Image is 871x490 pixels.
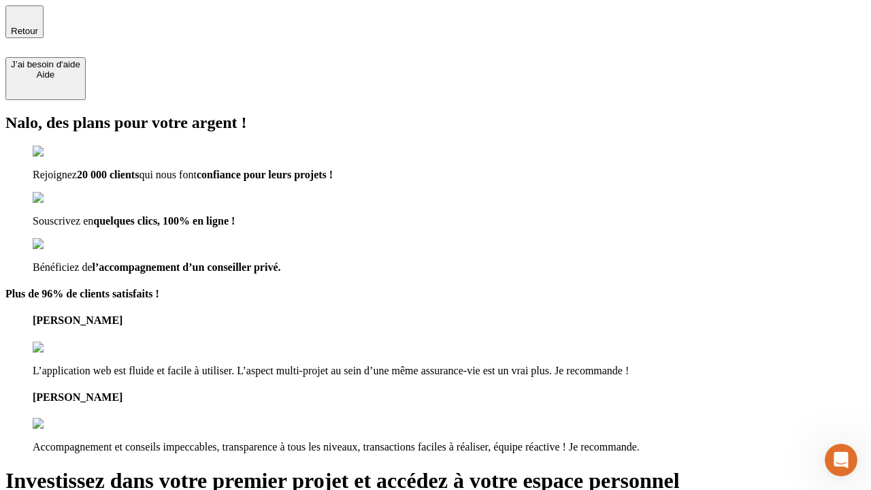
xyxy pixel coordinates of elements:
span: Rejoignez [33,169,77,180]
div: J’ai besoin d'aide [11,59,80,69]
p: L’application web est fluide et facile à utiliser. L’aspect multi-projet au sein d’une même assur... [33,365,866,377]
span: confiance pour leurs projets ! [197,169,333,180]
button: Retour [5,5,44,38]
img: checkmark [33,146,91,158]
span: Souscrivez en [33,215,93,227]
p: Accompagnement et conseils impeccables, transparence à tous les niveaux, transactions faciles à r... [33,441,866,453]
span: qui nous font [139,169,196,180]
img: reviews stars [33,342,100,354]
h4: Plus de 96% de clients satisfaits ! [5,288,866,300]
div: Aide [11,69,80,80]
span: Bénéficiez de [33,261,93,273]
span: l’accompagnement d’un conseiller privé. [93,261,281,273]
button: J’ai besoin d'aideAide [5,57,86,100]
span: 20 000 clients [77,169,139,180]
img: checkmark [33,238,91,250]
h4: [PERSON_NAME] [33,391,866,404]
img: checkmark [33,192,91,204]
h4: [PERSON_NAME] [33,314,866,327]
h2: Nalo, des plans pour votre argent ! [5,114,866,132]
span: Retour [11,26,38,36]
img: reviews stars [33,418,100,430]
span: quelques clics, 100% en ligne ! [93,215,235,227]
iframe: Intercom live chat [825,444,857,476]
